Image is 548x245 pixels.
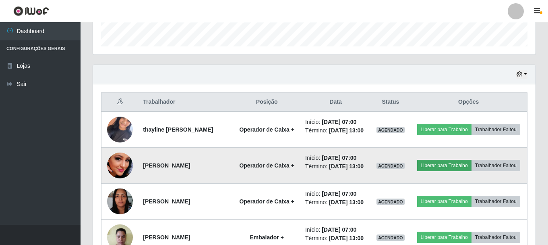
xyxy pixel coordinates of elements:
[239,162,294,169] strong: Operador de Caixa +
[322,155,356,161] time: [DATE] 07:00
[417,232,471,243] button: Liberar para Trabalho
[471,124,520,135] button: Trabalhador Faltou
[329,199,364,205] time: [DATE] 13:00
[143,234,190,241] strong: [PERSON_NAME]
[107,184,133,218] img: 1751659214468.jpeg
[107,112,133,147] img: 1742385063633.jpeg
[300,93,371,112] th: Data
[329,235,364,241] time: [DATE] 13:00
[376,235,405,241] span: AGENDADO
[143,198,190,205] strong: [PERSON_NAME]
[239,198,294,205] strong: Operador de Caixa +
[305,226,366,234] li: Início:
[376,127,405,133] span: AGENDADO
[143,126,213,133] strong: thayline [PERSON_NAME]
[305,126,366,135] li: Término:
[305,190,366,198] li: Início:
[417,124,471,135] button: Liberar para Trabalho
[305,154,366,162] li: Início:
[305,234,366,243] li: Término:
[376,199,405,205] span: AGENDADO
[417,196,471,207] button: Liberar para Trabalho
[322,119,356,125] time: [DATE] 07:00
[329,127,364,134] time: [DATE] 13:00
[329,163,364,170] time: [DATE] 13:00
[250,234,283,241] strong: Embalador +
[13,6,49,16] img: CoreUI Logo
[376,163,405,169] span: AGENDADO
[305,198,366,207] li: Término:
[305,162,366,171] li: Término:
[138,93,233,112] th: Trabalhador
[233,93,300,112] th: Posição
[417,160,471,171] button: Liberar para Trabalho
[322,226,356,233] time: [DATE] 07:00
[239,126,294,133] strong: Operador de Caixa +
[143,162,190,169] strong: [PERSON_NAME]
[371,93,410,112] th: Status
[410,93,527,112] th: Opções
[305,118,366,126] li: Início:
[471,160,520,171] button: Trabalhador Faltou
[107,142,133,188] img: 1750539048170.jpeg
[471,196,520,207] button: Trabalhador Faltou
[471,232,520,243] button: Trabalhador Faltou
[322,191,356,197] time: [DATE] 07:00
